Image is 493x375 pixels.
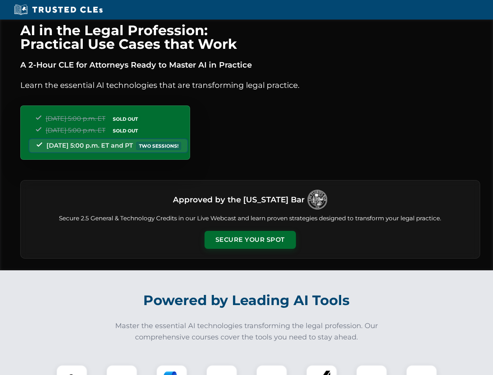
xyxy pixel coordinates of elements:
span: [DATE] 5:00 p.m. ET [46,127,105,134]
h3: Approved by the [US_STATE] Bar [173,193,304,207]
span: SOLD OUT [110,115,141,123]
img: Trusted CLEs [12,4,105,16]
h2: Powered by Leading AI Tools [30,287,463,314]
p: Secure 2.5 General & Technology Credits in our Live Webcast and learn proven strategies designed ... [30,214,470,223]
button: Secure Your Spot [205,231,296,249]
span: SOLD OUT [110,127,141,135]
h1: AI in the Legal Profession: Practical Use Cases that Work [20,23,480,51]
img: Logo [308,190,327,209]
p: Master the essential AI technologies transforming the legal profession. Our comprehensive courses... [110,320,383,343]
p: Learn the essential AI technologies that are transforming legal practice. [20,79,480,91]
p: A 2-Hour CLE for Attorneys Ready to Master AI in Practice [20,59,480,71]
span: [DATE] 5:00 p.m. ET [46,115,105,122]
